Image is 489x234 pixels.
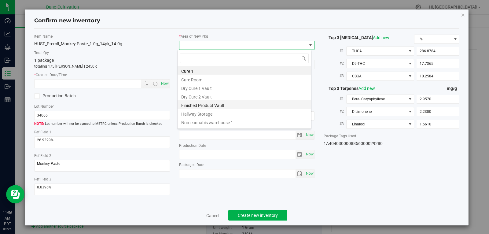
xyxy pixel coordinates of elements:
[324,133,459,139] label: Package Tags Used
[324,58,346,69] label: #2
[324,93,346,104] label: #1
[324,35,389,40] span: Top 3 [MEDICAL_DATA]
[417,107,459,116] input: 2.2300
[347,59,406,68] span: D9-THC
[34,17,100,25] h4: Confirm new inventory
[296,150,304,159] span: select
[34,41,170,47] div: HUST_Preroll_Monkey Paste_1.0g_14pk_14.0g
[34,50,170,56] label: Total Qty
[34,34,170,39] label: Item Name
[417,72,459,80] input: 10.2584
[34,93,97,99] label: Production Batch
[179,162,315,168] label: Packaged Date
[447,86,459,91] span: mg/g
[34,58,54,63] span: 1 package
[34,72,170,78] label: Created Date/Time
[34,64,170,69] p: totaling 175 [PERSON_NAME] | 2450 g
[34,121,170,127] span: Lot number will not be synced to METRC unless Production Batch is checked
[34,176,170,182] label: Ref Field 3
[238,213,278,218] span: Create new inventory
[141,81,151,86] span: Open the date view
[206,213,219,219] a: Cancel
[324,140,459,147] div: 1A4040300008856000029280
[347,95,406,103] span: Beta- Caryophyllene
[358,86,375,91] a: Add new
[417,120,459,128] input: 1.5610
[150,81,160,86] span: Open the time view
[347,107,406,116] span: D-Limonene
[417,95,459,103] input: 2.9570
[34,104,170,109] label: Lot Number
[304,169,314,178] span: select
[324,86,375,91] span: Top 3 Terpenes
[6,185,24,203] iframe: Resource center
[304,131,314,139] span: select
[324,45,346,56] label: #1
[228,210,287,221] button: Create new inventory
[347,120,406,128] span: Linalool
[324,70,346,81] label: #3
[296,131,304,139] span: select
[179,34,315,39] label: Area of New Pkg
[417,59,459,68] input: 17.7365
[304,150,315,159] span: Set Current date
[414,35,451,43] span: %
[160,79,170,88] span: Set Current date
[304,169,315,178] span: Set Current date
[373,35,389,40] a: Add new
[304,131,315,139] span: Set Current date
[296,169,304,178] span: select
[34,153,170,158] label: Ref Field 2
[347,72,406,80] span: CBGA
[179,143,315,148] label: Production Date
[347,47,406,55] span: THCA
[417,47,459,55] input: 286.8784
[34,129,170,135] label: Ref Field 1
[304,150,314,159] span: select
[324,118,346,129] label: #3
[324,106,346,117] label: #2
